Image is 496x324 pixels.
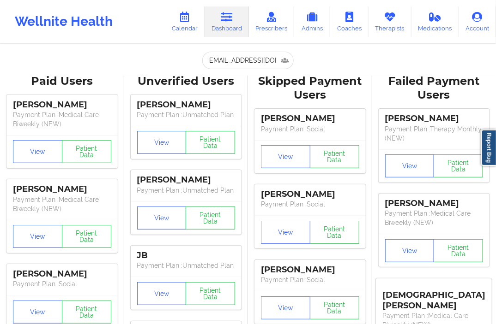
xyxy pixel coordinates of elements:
[310,145,359,168] button: Patient Data
[165,6,205,37] a: Calendar
[13,110,111,129] p: Payment Plan : Medical Care Biweekly (NEW)
[137,206,187,230] button: View
[261,296,310,319] button: View
[261,145,310,168] button: View
[385,124,484,143] p: Payment Plan : Therapy Monthly (NEW)
[62,300,111,324] button: Patient Data
[330,6,369,37] a: Coaches
[137,131,187,154] button: View
[261,221,310,244] button: View
[261,113,359,124] div: [PERSON_NAME]
[13,140,62,163] button: View
[385,239,435,262] button: View
[186,282,235,305] button: Patient Data
[385,209,484,227] p: Payment Plan : Medical Care Biweekly (NEW)
[13,100,111,110] div: [PERSON_NAME]
[261,275,359,284] p: Payment Plan : Social
[137,100,236,110] div: [PERSON_NAME]
[186,206,235,230] button: Patient Data
[137,110,236,119] p: Payment Plan : Unmatched Plan
[137,261,236,270] p: Payment Plan : Unmatched Plan
[261,189,359,200] div: [PERSON_NAME]
[205,6,249,37] a: Dashboard
[481,130,496,166] a: Report Bug
[131,74,242,88] div: Unverified Users
[13,225,62,248] button: View
[434,154,483,177] button: Patient Data
[186,131,235,154] button: Patient Data
[137,186,236,195] p: Payment Plan : Unmatched Plan
[310,296,359,319] button: Patient Data
[261,124,359,134] p: Payment Plan : Social
[13,195,111,213] p: Payment Plan : Medical Care Biweekly (NEW)
[137,282,187,305] button: View
[369,6,411,37] a: Therapists
[261,265,359,275] div: [PERSON_NAME]
[13,184,111,194] div: [PERSON_NAME]
[385,198,484,209] div: [PERSON_NAME]
[6,74,118,88] div: Paid Users
[137,175,236,185] div: [PERSON_NAME]
[310,221,359,244] button: Patient Data
[62,140,111,163] button: Patient Data
[137,250,236,261] div: JB
[434,239,483,262] button: Patient Data
[379,74,490,103] div: Failed Payment Users
[254,74,366,103] div: Skipped Payment Users
[261,200,359,209] p: Payment Plan : Social
[459,6,496,37] a: Account
[294,6,330,37] a: Admins
[13,269,111,279] div: [PERSON_NAME]
[385,154,435,177] button: View
[385,113,484,124] div: [PERSON_NAME]
[62,225,111,248] button: Patient Data
[249,6,295,37] a: Prescribers
[13,279,111,289] p: Payment Plan : Social
[382,283,485,311] div: [DEMOGRAPHIC_DATA][PERSON_NAME]
[411,6,459,37] a: Medications
[13,300,62,324] button: View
